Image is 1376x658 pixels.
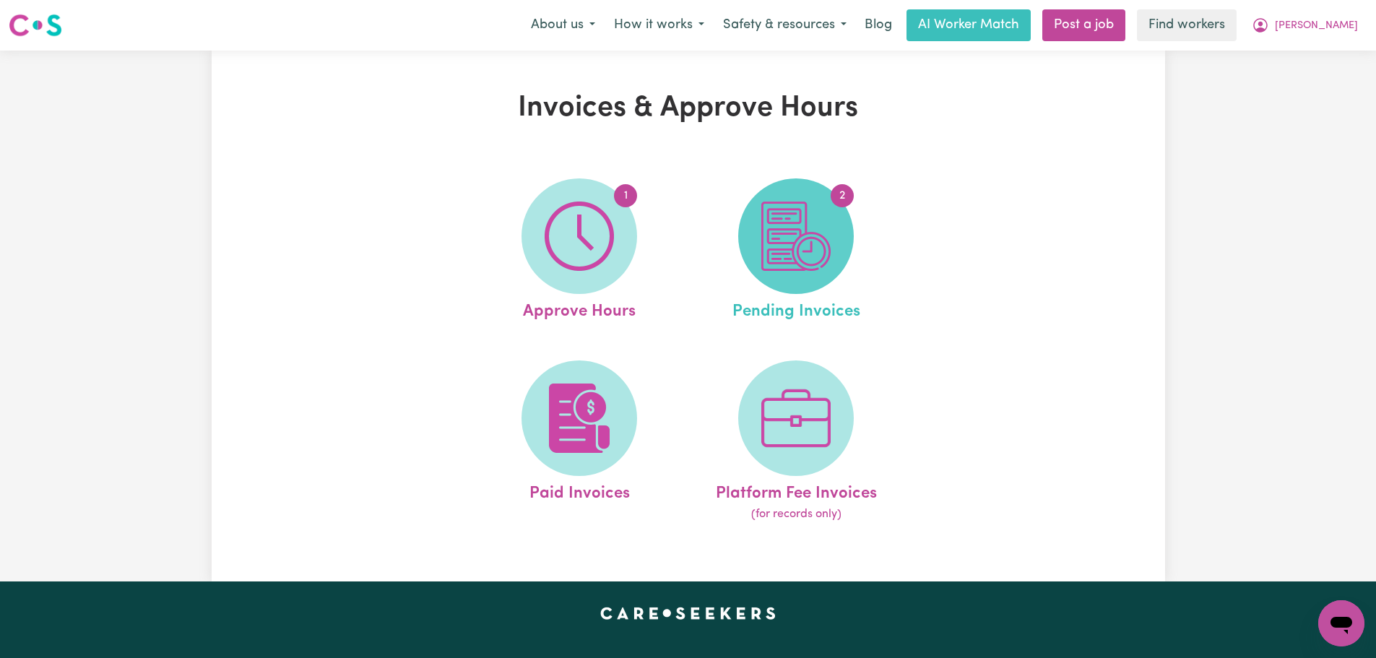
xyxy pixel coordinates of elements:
[1242,10,1367,40] button: My Account
[1137,9,1237,41] a: Find workers
[605,10,714,40] button: How it works
[523,294,636,324] span: Approve Hours
[379,91,998,126] h1: Invoices & Approve Hours
[614,184,637,207] span: 1
[529,476,630,506] span: Paid Invoices
[906,9,1031,41] a: AI Worker Match
[522,10,605,40] button: About us
[692,360,900,524] a: Platform Fee Invoices(for records only)
[475,360,683,524] a: Paid Invoices
[1275,18,1358,34] span: [PERSON_NAME]
[856,9,901,41] a: Blog
[600,607,776,619] a: Careseekers home page
[831,184,854,207] span: 2
[1318,600,1364,646] iframe: Button to launch messaging window
[9,9,62,42] a: Careseekers logo
[714,10,856,40] button: Safety & resources
[475,178,683,324] a: Approve Hours
[9,12,62,38] img: Careseekers logo
[1042,9,1125,41] a: Post a job
[732,294,860,324] span: Pending Invoices
[692,178,900,324] a: Pending Invoices
[716,476,877,506] span: Platform Fee Invoices
[751,506,841,523] span: (for records only)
